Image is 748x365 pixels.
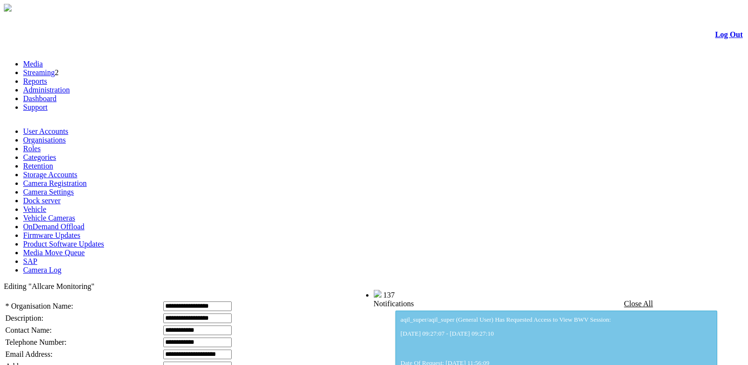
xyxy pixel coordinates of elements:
a: Dashboard [23,94,56,103]
a: Camera Settings [23,188,74,196]
a: SAP [23,257,37,265]
span: 2 [55,68,59,77]
a: Camera Log [23,266,62,274]
a: Product Software Updates [23,240,104,248]
a: Support [23,103,48,111]
a: Vehicle Cameras [23,214,75,222]
a: Administration [23,86,70,94]
span: Telephone Number: [5,338,66,346]
a: Storage Accounts [23,170,77,179]
span: Contact Name: [5,326,52,334]
p: [DATE] 09:27:07 - [DATE] 09:27:10 [401,330,712,338]
span: Welcome, - (Administrator) [285,290,354,298]
a: Media [23,60,43,68]
a: User Accounts [23,127,68,135]
a: Categories [23,153,56,161]
img: arrow-3.png [4,4,12,12]
a: Reports [23,77,47,85]
span: * Organisation Name: [5,302,73,310]
a: Streaming [23,68,55,77]
span: Description: [5,314,43,322]
a: Media Move Queue [23,248,85,257]
a: Close All [624,300,653,308]
a: OnDemand Offload [23,222,84,231]
a: Dock server [23,196,61,205]
a: Log Out [715,30,743,39]
a: Organisations [23,136,66,144]
span: Editing "Allcare Monitoring" [4,282,94,290]
a: Vehicle [23,205,46,213]
img: bell25.png [374,290,381,298]
a: Retention [23,162,53,170]
a: Roles [23,144,40,153]
div: Notifications [374,300,724,308]
span: Email Address: [5,350,52,358]
a: Camera Registration [23,179,87,187]
span: 137 [383,291,395,299]
a: Firmware Updates [23,231,80,239]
